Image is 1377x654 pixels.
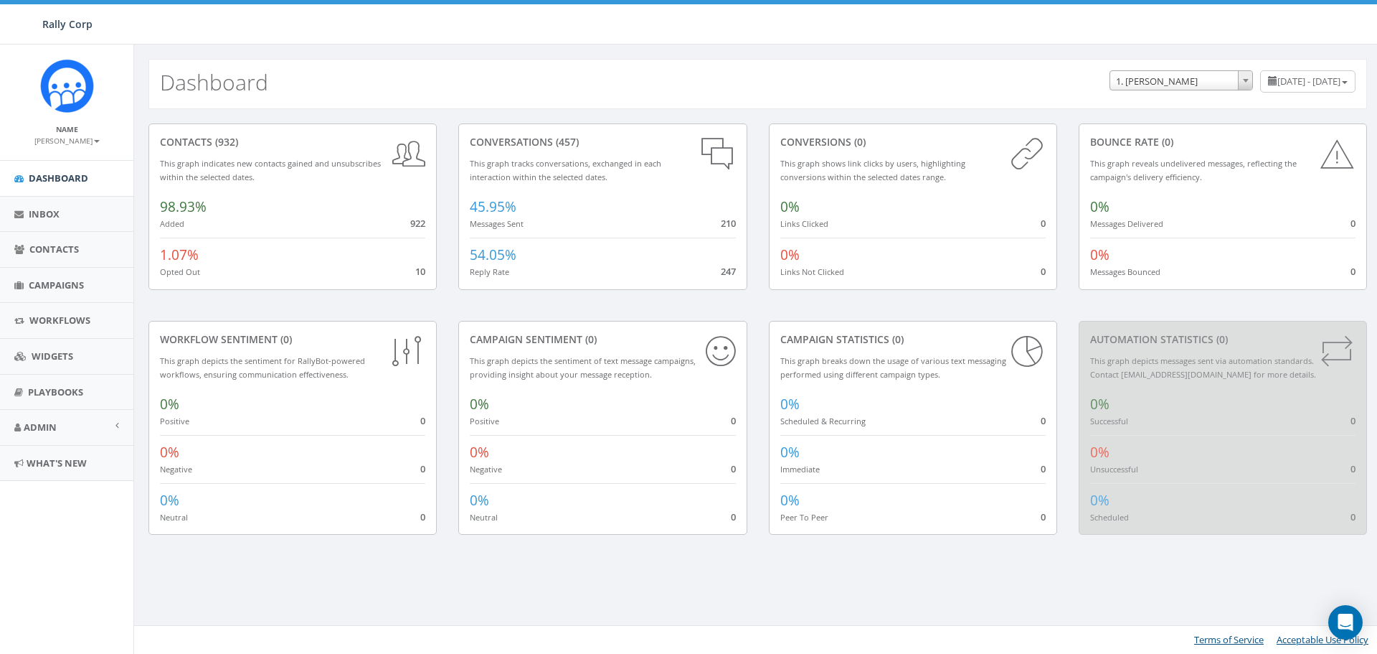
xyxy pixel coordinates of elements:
span: 0% [780,246,800,264]
span: 0 [1041,217,1046,230]
span: Playbooks [28,386,83,398]
span: 0 [731,414,736,427]
span: 0% [780,443,800,462]
span: (0) [889,332,904,346]
span: 10 [415,265,425,278]
img: Icon_1.png [40,59,94,113]
span: 0% [780,395,800,414]
span: 0% [780,491,800,510]
small: This graph depicts messages sent via automation standards. Contact [EMAIL_ADDRESS][DOMAIN_NAME] f... [1090,355,1316,380]
a: Terms of Service [1194,633,1264,646]
div: Bounce Rate [1090,135,1355,149]
span: 0 [1350,462,1355,475]
span: 0 [1041,510,1046,523]
span: 0 [1041,265,1046,278]
span: 45.95% [470,197,516,216]
div: Open Intercom Messenger [1328,605,1363,640]
span: 0% [470,395,489,414]
small: Scheduled [1090,512,1129,523]
div: Campaign Sentiment [470,332,735,347]
div: conversations [470,135,735,149]
small: Messages Delivered [1090,218,1163,229]
span: (0) [582,332,597,346]
small: Links Not Clicked [780,266,844,277]
span: Dashboard [29,172,88,184]
div: conversions [780,135,1046,149]
span: What's New [27,457,87,470]
small: This graph reveals undelivered messages, reflecting the campaign's delivery efficiency. [1090,158,1297,182]
small: Immediate [780,464,820,475]
span: Widgets [32,350,73,363]
h2: Dashboard [160,70,268,94]
small: Positive [160,416,189,426]
span: 0% [160,491,179,510]
span: 98.93% [160,197,207,216]
span: (0) [851,135,866,149]
span: 0% [160,395,179,414]
span: 0 [731,462,736,475]
div: Automation Statistics [1090,332,1355,347]
small: Neutral [470,512,498,523]
span: 922 [410,217,425,230]
span: 0 [420,414,425,427]
span: Contacts [29,243,79,256]
small: This graph indicates new contacts gained and unsubscribes within the selected dates. [160,158,381,182]
span: (457) [553,135,579,149]
span: 0% [1090,197,1109,216]
span: 1. James Martin [1109,70,1253,90]
span: 0% [1090,246,1109,264]
div: Campaign Statistics [780,332,1046,347]
div: contacts [160,135,425,149]
span: 247 [721,265,736,278]
small: Negative [470,464,502,475]
small: Links Clicked [780,218,828,229]
span: 0 [1350,217,1355,230]
small: Added [160,218,184,229]
span: Workflows [29,314,90,327]
span: Admin [24,421,57,434]
small: Reply Rate [470,266,509,277]
small: Neutral [160,512,188,523]
small: This graph breaks down the usage of various text messaging performed using different campaign types. [780,355,1006,380]
span: Inbox [29,207,60,220]
span: 0 [1041,462,1046,475]
span: 0 [1041,414,1046,427]
small: This graph tracks conversations, exchanged in each interaction within the selected dates. [470,158,661,182]
span: 210 [721,217,736,230]
span: 1. James Martin [1110,71,1252,91]
span: 0% [160,443,179,462]
span: (0) [1213,332,1228,346]
span: (932) [212,135,238,149]
small: This graph depicts the sentiment of text message campaigns, providing insight about your message ... [470,355,696,380]
span: [DATE] - [DATE] [1277,75,1340,88]
span: (0) [1159,135,1173,149]
span: 0% [1090,443,1109,462]
span: 0% [470,491,489,510]
small: This graph shows link clicks by users, highlighting conversions within the selected dates range. [780,158,965,182]
small: This graph depicts the sentiment for RallyBot-powered workflows, ensuring communication effective... [160,355,365,380]
span: 0 [1350,510,1355,523]
a: [PERSON_NAME] [34,134,100,146]
small: [PERSON_NAME] [34,136,100,146]
div: Workflow Sentiment [160,332,425,347]
span: 0 [420,510,425,523]
span: 0% [470,443,489,462]
small: Successful [1090,416,1128,426]
span: 0% [1090,491,1109,510]
small: Messages Bounced [1090,266,1160,277]
small: Messages Sent [470,218,524,229]
span: 1.07% [160,246,199,264]
span: Campaigns [29,279,84,291]
span: 0 [731,510,736,523]
small: Positive [470,416,499,426]
a: Acceptable Use Policy [1277,633,1368,646]
span: 54.05% [470,246,516,264]
span: 0% [780,197,800,216]
span: (0) [278,332,292,346]
span: Rally Corp [42,17,93,31]
small: Peer To Peer [780,512,828,523]
span: 0 [420,462,425,475]
small: Negative [160,464,192,475]
small: Scheduled & Recurring [780,416,866,426]
small: Unsuccessful [1090,464,1138,475]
